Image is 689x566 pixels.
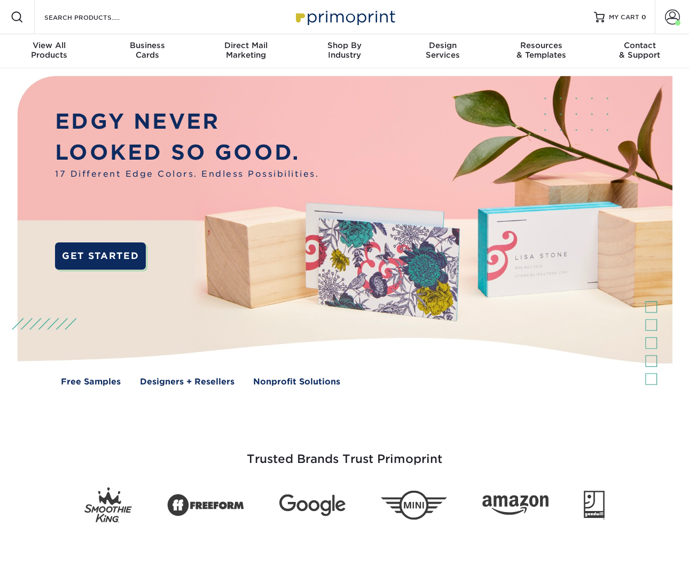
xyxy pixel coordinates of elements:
img: Smoothie King [84,487,132,523]
img: Goodwill [584,491,605,520]
a: BusinessCards [98,34,197,68]
a: Direct MailMarketing [197,34,295,68]
img: Freeform [167,488,244,522]
span: Direct Mail [197,41,295,50]
span: Resources [492,41,590,50]
p: LOOKED SO GOOD. [55,137,319,168]
a: Designers + Resellers [140,375,234,388]
div: & Templates [492,41,590,60]
a: Contact& Support [591,34,689,68]
input: SEARCH PRODUCTS..... [43,11,147,23]
a: Free Samples [61,375,121,388]
span: Shop By [295,41,394,50]
h3: Trusted Brands Trust Primoprint [32,427,657,479]
img: Primoprint [291,5,398,28]
span: MY CART [609,13,639,22]
a: Nonprofit Solutions [253,375,340,388]
img: Mini [381,490,447,520]
div: Cards [98,41,197,60]
span: Contact [591,41,689,50]
div: & Support [591,41,689,60]
span: 17 Different Edge Colors. Endless Possibilities. [55,168,319,180]
img: Google [279,494,346,516]
a: Resources& Templates [492,34,590,68]
div: Industry [295,41,394,60]
div: Services [394,41,492,60]
img: Amazon [482,495,549,515]
span: 0 [641,13,646,21]
a: DesignServices [394,34,492,68]
a: Shop ByIndustry [295,34,394,68]
div: Marketing [197,41,295,60]
a: GET STARTED [55,242,146,270]
span: Design [394,41,492,50]
p: EDGY NEVER [55,106,319,137]
span: Business [98,41,197,50]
